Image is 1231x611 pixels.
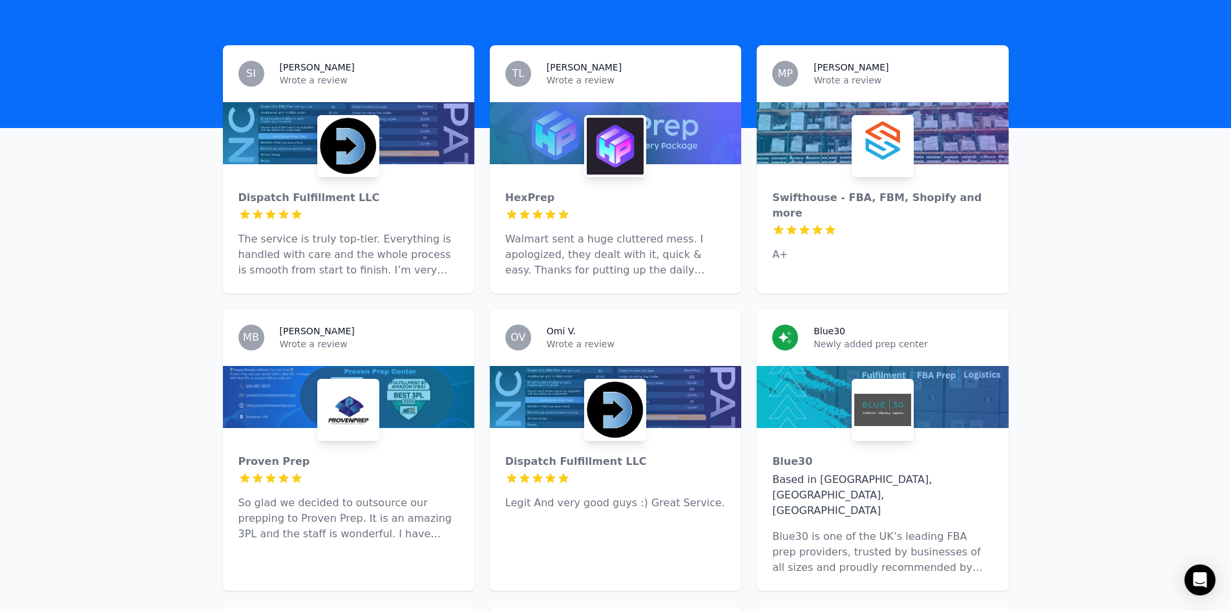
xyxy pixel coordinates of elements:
div: Swifthouse - FBA, FBM, Shopify and more [772,190,993,221]
div: Proven Prep [238,454,459,469]
p: Walmart sent a huge cluttered mess. I apologized, they dealt with it, quick & easy. Thanks for pu... [505,231,726,278]
a: TL[PERSON_NAME]Wrote a reviewHexPrepHexPrepWalmart sent a huge cluttered mess. I apologized, they... [490,45,741,294]
img: Swifthouse - FBA, FBM, Shopify and more [854,118,911,175]
p: Newly added prep center [814,338,993,350]
h3: [PERSON_NAME] [814,61,889,74]
h3: Omi V. [547,325,576,338]
span: OV [510,332,525,343]
span: SI [246,69,256,79]
a: Blue30Newly added prep centerBlue30Blue30Based in [GEOGRAPHIC_DATA], [GEOGRAPHIC_DATA], [GEOGRAPH... [757,309,1008,591]
h3: Blue30 [814,325,845,338]
h3: [PERSON_NAME] [280,61,355,74]
img: Dispatch Fulfillment LLC [320,118,377,175]
img: HexPrep [587,118,644,175]
div: Dispatch Fulfillment LLC [238,190,459,206]
p: A+ [772,247,993,263]
span: MP [777,69,792,79]
a: SI[PERSON_NAME]Wrote a reviewDispatch Fulfillment LLCDispatch Fulfillment LLCThe service is truly... [223,45,474,294]
h3: [PERSON_NAME] [547,61,622,74]
span: MB [243,332,259,343]
img: Dispatch Fulfillment LLC [587,381,644,438]
p: Legit And very good guys :) Great Service. [505,495,726,511]
p: Wrote a review [547,338,726,350]
p: Wrote a review [280,74,459,87]
div: Blue30 [772,454,993,469]
p: So glad we decided to outsource our prepping to Proven Prep. It is an amazing 3PL and the staff i... [238,495,459,542]
p: The service is truly top-tier. Everything is handled with care and the whole process is smooth fr... [238,231,459,278]
p: Blue30 is one of the UK’s leading FBA prep providers, trusted by businesses of all sizes and prou... [772,529,993,575]
p: Wrote a review [814,74,993,87]
a: MB[PERSON_NAME]Wrote a reviewProven PrepProven PrepSo glad we decided to outsource our prepping t... [223,309,474,591]
div: Open Intercom Messenger [1184,564,1215,595]
p: Wrote a review [547,74,726,87]
a: OVOmi V.Wrote a reviewDispatch Fulfillment LLCDispatch Fulfillment LLCLegit And very good guys :)... [490,309,741,591]
div: HexPrep [505,190,726,206]
span: TL [512,69,524,79]
img: Blue30 [854,381,911,438]
div: Dispatch Fulfillment LLC [505,454,726,469]
img: Proven Prep [320,381,377,438]
a: MP[PERSON_NAME]Wrote a reviewSwifthouse - FBA, FBM, Shopify and moreSwifthouse - FBA, FBM, Shopif... [757,45,1008,294]
div: Based in [GEOGRAPHIC_DATA], [GEOGRAPHIC_DATA], [GEOGRAPHIC_DATA] [772,472,993,519]
p: Wrote a review [280,338,459,350]
h3: [PERSON_NAME] [280,325,355,338]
